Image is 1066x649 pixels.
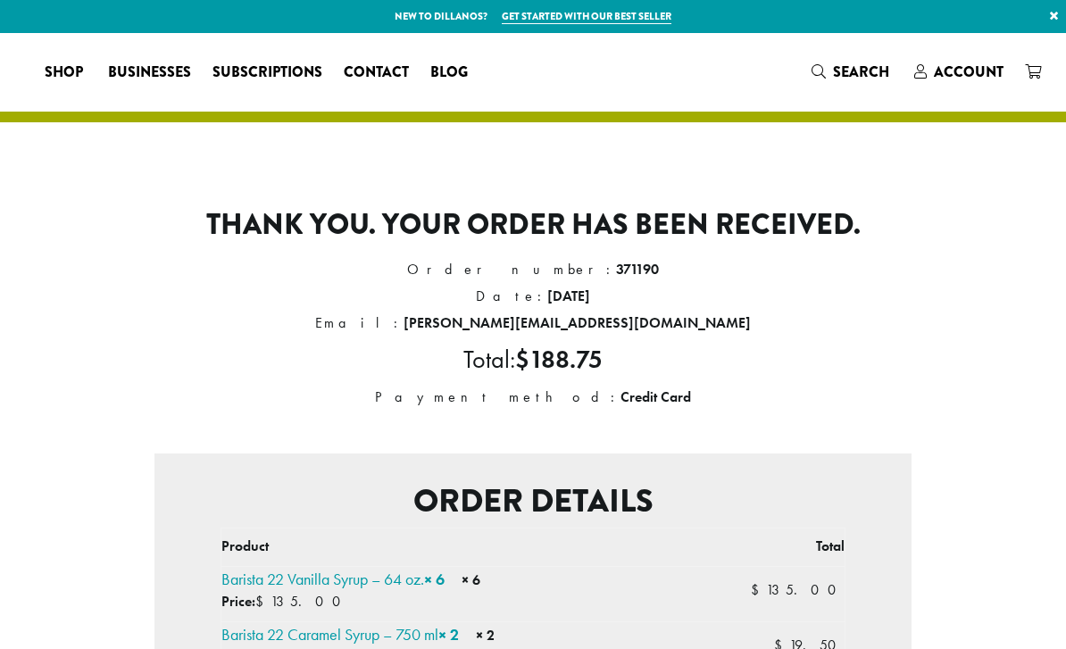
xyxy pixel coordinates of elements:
li: Date: [154,283,912,310]
strong: × 6 [462,570,480,589]
li: Payment method: [154,384,912,411]
li: Email: [154,310,912,337]
span: Account [934,62,1004,82]
p: Thank you. Your order has been received. [154,208,912,242]
span: $ [515,344,529,375]
th: Product [221,528,708,567]
span: $ [255,592,271,611]
span: Subscriptions [212,62,322,84]
li: Order number: [154,256,912,283]
a: Barista 22 Vanilla Syrup – 64 oz.× 6 [221,569,445,589]
span: Shop [45,62,83,84]
span: $ [751,580,766,599]
a: Search [801,57,904,87]
bdi: 135.00 [751,580,845,599]
h2: Order details [169,482,897,520]
th: Total [707,528,845,567]
strong: Credit Card [620,387,691,406]
span: Search [833,62,889,82]
span: Contact [344,62,409,84]
span: Businesses [108,62,191,84]
bdi: 188.75 [515,344,603,375]
strong: Price: [221,592,255,611]
strong: × 2 [476,626,495,645]
strong: 371190 [616,260,659,279]
strong: [PERSON_NAME][EMAIL_ADDRESS][DOMAIN_NAME] [404,313,751,332]
a: Shop [34,58,97,87]
li: Total: [154,337,912,384]
span: Blog [430,62,468,84]
strong: [DATE] [547,287,590,305]
a: Barista 22 Caramel Syrup – 750 ml× 2 [221,624,459,645]
strong: × 2 [438,624,459,645]
strong: × 6 [424,569,445,589]
span: 135.00 [255,592,349,611]
a: Get started with our best seller [502,9,671,24]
